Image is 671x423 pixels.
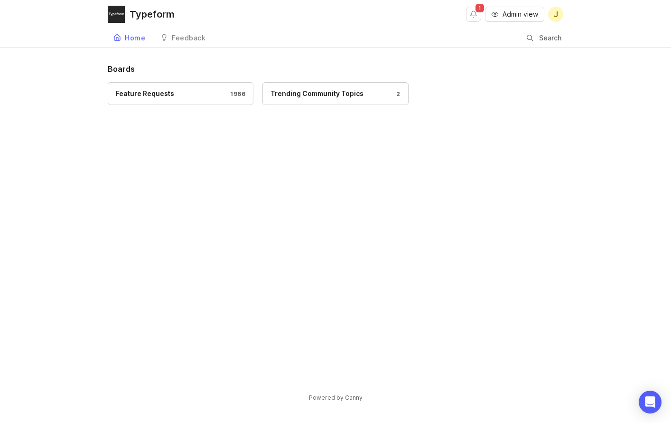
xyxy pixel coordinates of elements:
[554,9,558,20] span: J
[108,82,253,105] a: Feature Requests1966
[130,10,175,19] div: Typeform
[485,7,544,22] button: Admin view
[108,29,151,48] a: Home
[108,63,563,75] h1: Boards
[172,35,205,41] div: Feedback
[548,7,563,22] button: J
[639,391,662,413] div: Open Intercom Messenger
[270,88,363,99] div: Trending Community Topics
[475,4,484,12] span: 1
[308,392,364,403] a: Powered by Canny
[466,7,481,22] button: Notifications
[108,6,125,23] img: Typeform logo
[262,82,408,105] a: Trending Community Topics2
[391,90,401,98] div: 2
[155,29,211,48] a: Feedback
[125,35,145,41] div: Home
[116,88,174,99] div: Feature Requests
[225,90,245,98] div: 1966
[503,10,538,19] span: Admin view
